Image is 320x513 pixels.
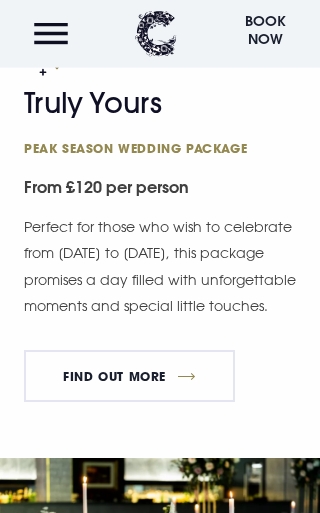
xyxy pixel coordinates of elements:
[135,11,177,57] img: Clandeboye Lodge
[24,350,235,402] a: FIND OUT MORE
[24,86,296,156] h2: Truly Yours
[234,10,296,58] button: Book Now
[24,172,296,202] small: From £120 per person
[24,214,296,320] p: Perfect for those who wish to celebrate from [DATE] to [DATE], this package promises a day filled...
[24,140,296,156] span: Peak season wedding package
